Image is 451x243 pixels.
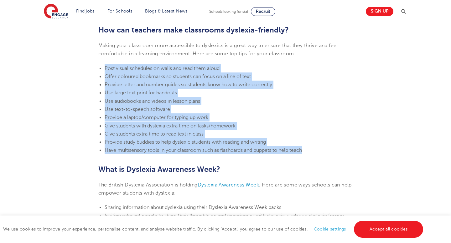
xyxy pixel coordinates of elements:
span: Use text-to-speech software [105,107,170,112]
span: The British Dyslexia Association is holding [98,182,198,188]
span: Have multisensory tools in your classroom such as flashcards and puppets to help teach [105,147,302,153]
span: Provide study buddies to help dyslexic students with reading and writing [105,139,266,145]
img: Engage Education [44,4,68,19]
a: Recruit [251,7,275,16]
span: Provide letter and number guides so students know how to write correctly [105,82,272,87]
a: Cookie settings [314,227,346,231]
span: Making your classroom more accessible to dyslexics is a great way to ensure that they thrive and ... [98,43,338,57]
span: Sharing information about dyslexia using their Dyslexia Awareness Week packs [105,205,281,210]
span: Post visual schedules on walls and read them aloud [105,66,220,71]
a: Dyslexia Awareness Week [198,182,259,188]
span: Give students with dyslexia extra time on tasks/homework [105,123,236,129]
span: Use audiobooks and videos in lesson plans [105,98,200,104]
span: Offer coloured bookmarks so students can focus on a line of text [105,74,251,79]
span: We use cookies to improve your experience, personalise content, and analyse website traffic. By c... [3,227,425,231]
a: Blogs & Latest News [145,9,188,13]
a: For Schools [107,9,132,13]
span: Provide a laptop/computer for typing up work [105,115,208,120]
b: What is Dyslexia Awareness Week? [98,165,220,174]
span: Inviting relevant people to share their thoughts on and experiences with dyslexia, such as a dysl... [105,213,353,235]
span: Recruit [256,9,270,14]
span: Schools looking for staff [209,9,250,14]
a: Accept all cookies [354,221,423,238]
a: Find jobs [76,9,95,13]
span: . Here are some ways schools can help empower students with dyslexia: [98,182,352,196]
span: Give students extra time to read text in class [105,131,204,137]
b: How can teachers make classrooms dyslexia-friendly? [98,26,289,34]
a: Sign up [366,7,393,16]
span: Use large text print for handouts [105,90,177,96]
